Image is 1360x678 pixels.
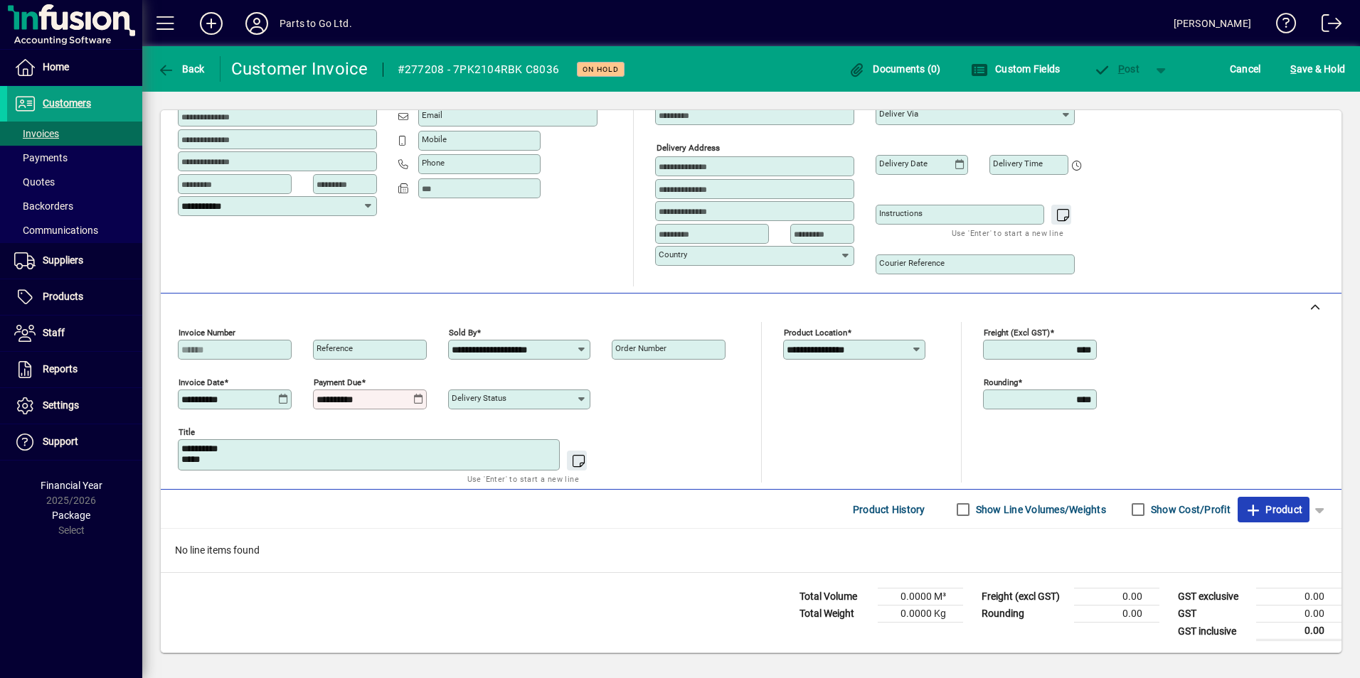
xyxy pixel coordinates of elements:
[952,225,1063,241] mat-hint: Use 'Enter' to start a new line
[43,254,83,266] span: Suppliers
[157,63,205,75] span: Back
[792,588,878,606] td: Total Volume
[43,327,65,338] span: Staff
[1290,63,1296,75] span: S
[7,194,142,218] a: Backorders
[14,225,98,236] span: Communications
[142,56,221,82] app-page-header-button: Back
[449,328,477,338] mat-label: Sold by
[1118,63,1125,75] span: P
[1171,588,1256,606] td: GST exclusive
[971,63,1061,75] span: Custom Fields
[1226,56,1265,82] button: Cancel
[1311,3,1342,49] a: Logout
[974,606,1074,623] td: Rounding
[878,588,963,606] td: 0.0000 M³
[43,436,78,447] span: Support
[14,128,59,139] span: Invoices
[784,328,847,338] mat-label: Product location
[974,588,1074,606] td: Freight (excl GST)
[188,11,234,36] button: Add
[1086,56,1147,82] button: Post
[7,316,142,351] a: Staff
[43,97,91,109] span: Customers
[14,152,68,163] span: Payments
[43,363,78,375] span: Reports
[234,11,280,36] button: Profile
[43,291,83,302] span: Products
[1174,12,1251,35] div: [PERSON_NAME]
[7,122,142,146] a: Invoices
[1074,588,1159,606] td: 0.00
[1230,58,1261,80] span: Cancel
[879,109,918,119] mat-label: Deliver via
[314,377,361,387] mat-label: Payment due
[280,12,352,35] div: Parts to Go Ltd.
[1238,497,1309,522] button: Product
[7,352,142,387] a: Reports
[659,249,687,259] mat-label: Country
[1245,498,1302,521] span: Product
[422,158,445,168] mat-label: Phone
[879,258,945,268] mat-label: Courier Reference
[879,158,928,168] mat-label: Delivery date
[973,502,1106,517] label: Show Line Volumes/Weights
[1256,623,1342,640] td: 0.00
[43,399,79,411] span: Settings
[853,498,925,521] span: Product History
[7,146,142,170] a: Payments
[1074,606,1159,623] td: 0.00
[41,480,102,491] span: Financial Year
[984,377,1018,387] mat-label: Rounding
[1287,56,1349,82] button: Save & Hold
[52,510,90,521] span: Package
[1093,63,1139,75] span: ost
[179,427,195,437] mat-label: Title
[452,393,506,403] mat-label: Delivery status
[849,63,941,75] span: Documents (0)
[1171,623,1256,640] td: GST inclusive
[422,134,447,144] mat-label: Mobile
[1265,3,1297,49] a: Knowledge Base
[993,158,1043,168] mat-label: Delivery time
[7,218,142,242] a: Communications
[317,343,353,353] mat-label: Reference
[845,56,945,82] button: Documents (0)
[467,470,579,487] mat-hint: Use 'Enter' to start a new line
[583,65,619,74] span: On hold
[7,388,142,424] a: Settings
[792,606,878,623] td: Total Weight
[179,377,224,387] mat-label: Invoice date
[1171,606,1256,623] td: GST
[879,208,923,218] mat-label: Instructions
[231,58,368,80] div: Customer Invoice
[14,176,55,188] span: Quotes
[1148,502,1231,517] label: Show Cost/Profit
[878,606,963,623] td: 0.0000 Kg
[1256,588,1342,606] td: 0.00
[398,58,560,81] div: #277208 - 7PK2104RBK C8036
[154,56,208,82] button: Back
[422,110,442,120] mat-label: Email
[14,200,73,212] span: Backorders
[7,279,142,315] a: Products
[615,343,666,353] mat-label: Order number
[967,56,1064,82] button: Custom Fields
[7,50,142,85] a: Home
[847,497,931,522] button: Product History
[7,424,142,460] a: Support
[161,529,1342,572] div: No line items found
[1256,606,1342,623] td: 0.00
[984,328,1050,338] mat-label: Freight (excl GST)
[7,170,142,194] a: Quotes
[7,243,142,279] a: Suppliers
[43,61,69,72] span: Home
[1290,58,1345,80] span: ave & Hold
[179,328,235,338] mat-label: Invoice number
